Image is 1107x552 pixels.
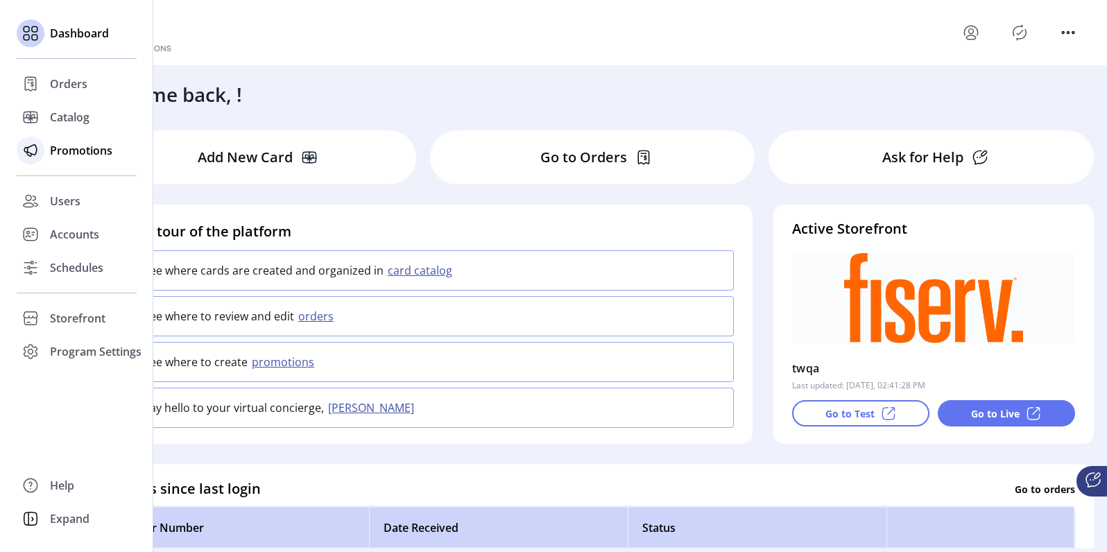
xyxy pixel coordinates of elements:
button: Publisher Panel [1009,21,1031,44]
h3: Welcome back, ! [92,80,242,109]
span: Promotions [50,142,112,159]
p: See where cards are created and organized in [144,262,384,279]
span: Users [50,193,80,209]
p: Last updated: [DATE], 02:41:28 PM [792,379,925,392]
button: [PERSON_NAME] [324,399,422,416]
h4: Active Storefront [792,218,1075,239]
p: Go to Orders [540,147,627,168]
span: Schedules [50,259,103,276]
span: Dashboard [50,25,109,42]
button: menu [960,21,982,44]
p: Go to orders [1015,481,1075,496]
p: See where to create [144,354,248,370]
th: Status [628,507,886,549]
p: Go to Live [971,406,1020,421]
span: Orders [50,76,87,92]
span: Expand [50,510,89,527]
button: menu [1057,21,1079,44]
p: Say hello to your virtual concierge, [144,399,324,416]
span: Program Settings [50,343,141,360]
h4: Orders since last login [110,478,261,499]
p: twqa [792,357,820,379]
span: Accounts [50,226,99,243]
span: Storefront [50,310,105,327]
p: Ask for Help [882,147,963,168]
p: Go to Test [825,406,875,421]
th: Order Number [110,507,369,549]
button: card catalog [384,262,461,279]
span: Catalog [50,109,89,126]
button: orders [294,308,342,325]
th: Date Received [369,507,628,549]
p: See where to review and edit [144,308,294,325]
p: Add New Card [198,147,293,168]
h4: Take a tour of the platform [110,221,734,242]
button: promotions [248,354,323,370]
span: Help [50,477,74,494]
